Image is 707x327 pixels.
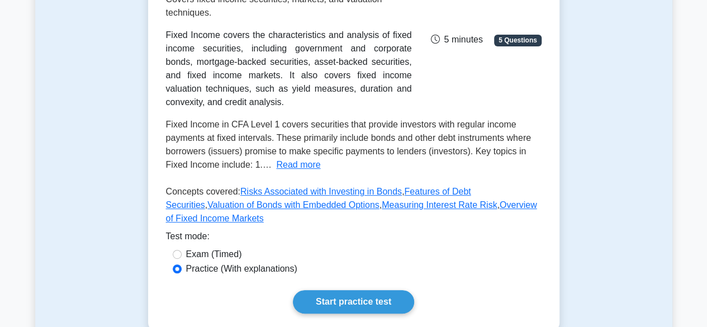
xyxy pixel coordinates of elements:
[276,158,320,172] button: Read more
[207,200,379,210] a: Valuation of Bonds with Embedded Options
[382,200,497,210] a: Measuring Interest Rate Risk
[166,120,531,169] span: Fixed Income in CFA Level 1 covers securities that provide investors with regular income payments...
[186,248,242,261] label: Exam (Timed)
[240,187,402,196] a: Risks Associated with Investing in Bonds
[166,185,542,230] p: Concepts covered: , , , ,
[293,290,414,314] a: Start practice test
[430,35,482,44] span: 5 minutes
[186,262,297,276] label: Practice (With explanations)
[166,230,542,248] div: Test mode:
[494,35,541,46] span: 5 Questions
[166,29,412,109] div: Fixed Income covers the characteristics and analysis of fixed income securities, including govern...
